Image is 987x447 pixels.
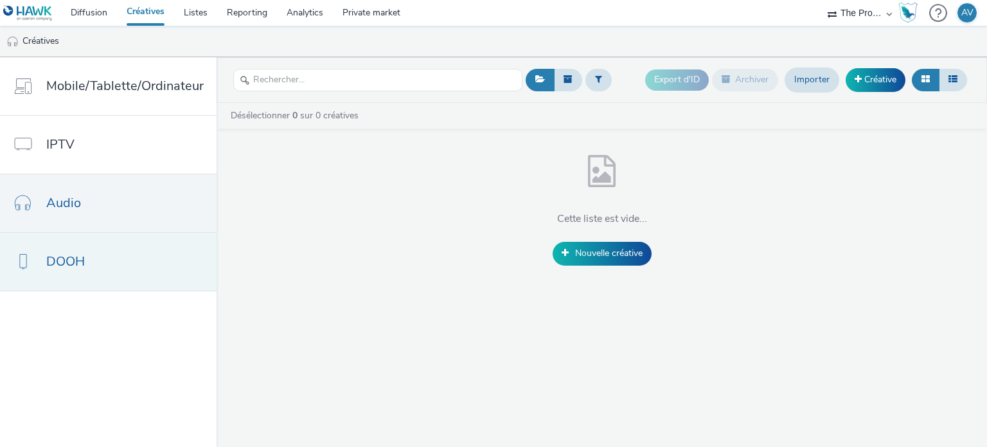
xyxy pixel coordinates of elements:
[46,194,81,212] span: Audio
[712,69,778,91] button: Archiver
[785,68,839,92] a: Importer
[898,3,923,23] a: Hawk Academy
[912,69,939,91] button: Grille
[6,35,19,48] img: audio
[233,69,522,91] input: Rechercher...
[46,77,204,95] span: Mobile/Tablette/Ordinateur
[575,247,643,259] span: Nouvelle créative
[557,212,647,226] h4: Cette liste est vide...
[898,3,918,23] img: Hawk Academy
[939,69,967,91] button: Liste
[292,109,298,122] strong: 0
[229,109,364,122] a: Désélectionner sur 0 créatives
[961,3,974,23] div: AV
[3,5,53,21] img: undefined Logo
[46,252,85,271] span: DOOH
[846,68,905,91] a: Créative
[645,69,709,90] button: Export d'ID
[553,242,652,265] a: Nouvelle créative
[46,135,75,154] span: IPTV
